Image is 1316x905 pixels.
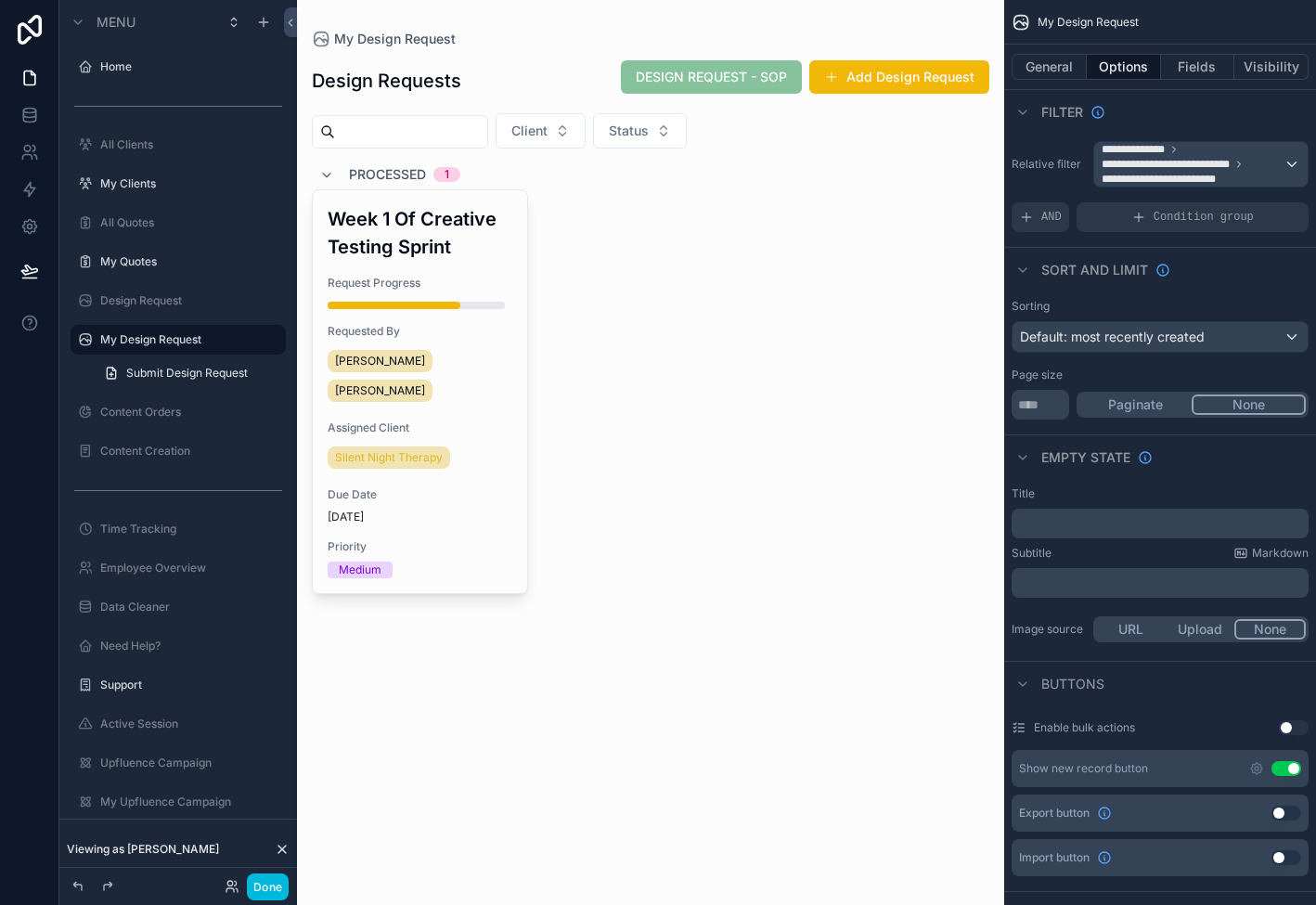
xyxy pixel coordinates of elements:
[1012,157,1086,172] label: Relative filter
[1038,15,1139,30] span: My Design Request
[97,13,135,32] span: Menu
[1087,54,1161,80] button: Options
[1041,103,1083,122] span: Filter
[1079,394,1192,415] button: Paginate
[1234,619,1306,640] button: None
[100,561,275,575] label: Employee Overview
[93,358,286,388] a: Submit Design Request
[1012,546,1052,561] label: Subtitle
[1012,368,1063,382] label: Page size
[100,215,275,230] label: All Quotes
[1012,509,1309,538] div: scrollable content
[1012,568,1309,598] div: scrollable content
[100,717,275,731] label: Active Session
[1161,54,1235,80] button: Fields
[100,405,275,420] label: Content Orders
[100,678,275,692] label: Support
[1012,321,1309,353] button: Default: most recently created
[1019,806,1090,821] span: Export button
[1252,546,1309,561] span: Markdown
[1034,720,1135,735] label: Enable bulk actions
[100,444,275,459] label: Content Creation
[100,795,275,809] label: My Upfluence Campaign
[1154,210,1254,225] span: Condition group
[1019,850,1090,865] span: Import button
[1233,546,1309,561] a: Markdown
[100,332,275,347] label: My Design Request
[1234,54,1309,80] button: Visibility
[1012,54,1087,80] button: General
[1041,261,1148,279] span: Sort And Limit
[1041,448,1130,467] span: Empty state
[247,873,289,900] button: Done
[100,137,275,152] label: All Clients
[100,522,275,537] label: Time Tracking
[100,254,275,269] label: My Quotes
[67,842,219,857] span: Viewing as [PERSON_NAME]
[126,366,248,381] span: Submit Design Request
[1012,486,1035,501] label: Title
[100,756,275,770] label: Upfluence Campaign
[1192,394,1306,415] button: None
[100,293,275,308] label: Design Request
[100,176,275,191] label: My Clients
[1020,329,1205,344] span: Default: most recently created
[1041,675,1104,693] span: Buttons
[1012,299,1050,314] label: Sorting
[100,600,275,614] label: Data Cleaner
[1041,210,1062,225] span: AND
[1012,622,1086,637] label: Image source
[100,59,275,74] label: Home
[1096,619,1166,640] button: URL
[1166,619,1235,640] button: Upload
[100,639,275,653] label: Need Help?
[1019,761,1148,776] div: Show new record button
